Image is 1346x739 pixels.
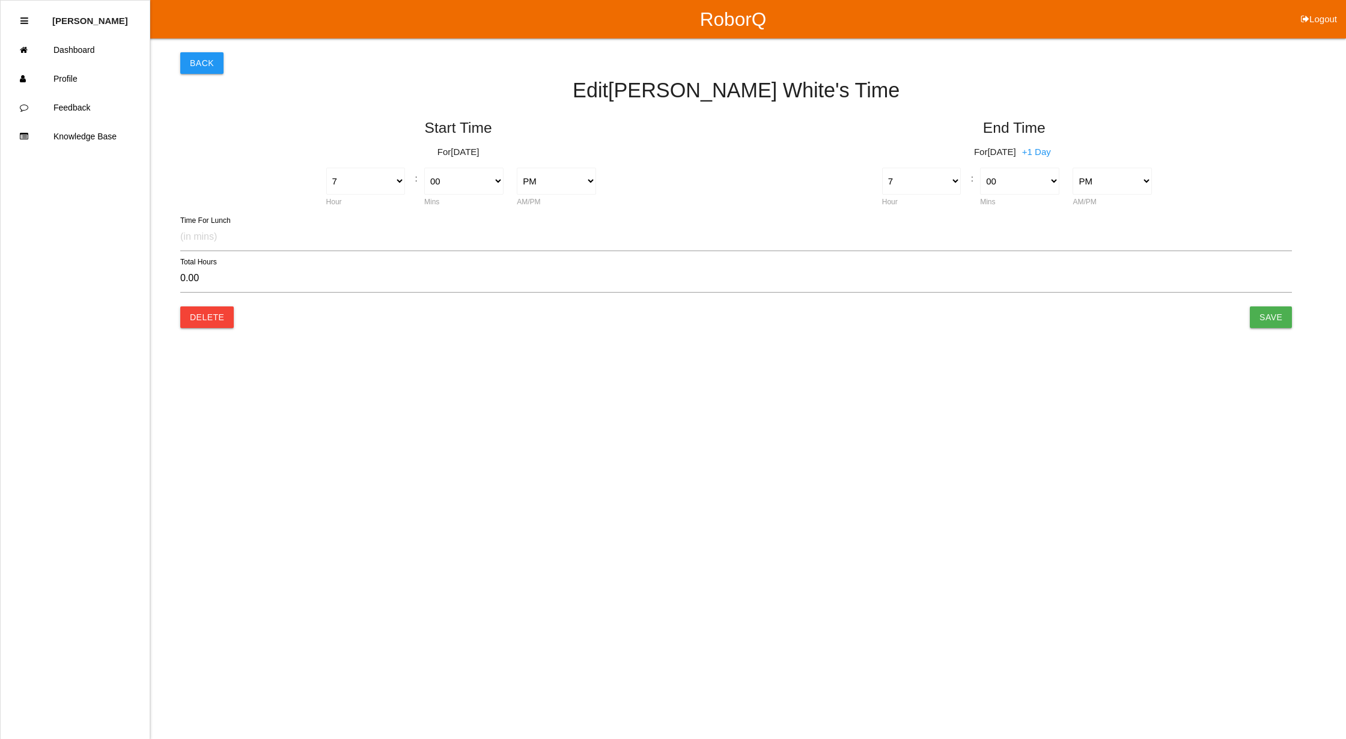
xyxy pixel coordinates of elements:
p: For [DATE] [187,145,729,159]
button: Back [180,52,224,74]
div: Close [20,7,28,35]
label: Total Hours [180,257,217,267]
h5: End Time [743,120,1285,136]
button: Delete [180,306,234,328]
a: Profile [1,64,150,93]
a: Dashboard [1,35,150,64]
label: AM/PM [517,198,540,206]
p: For [DATE] [743,145,1285,159]
label: AM/PM [1073,198,1096,206]
input: (in mins) [180,224,1292,251]
input: Save [1250,306,1292,328]
label: Hour [326,198,342,206]
div: : [412,168,417,186]
label: Hour [882,198,898,206]
a: Feedback [1,93,150,122]
h4: Edit [PERSON_NAME] White 's Time [180,79,1292,102]
label: Mins [424,198,439,206]
label: Mins [980,198,995,206]
div: : [968,168,973,186]
a: Knowledge Base [1,122,150,151]
label: Time For Lunch [180,215,231,226]
p: Diana Harris [52,7,128,26]
button: +1 Day [1019,146,1055,157]
h5: Start Time [187,120,729,136]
